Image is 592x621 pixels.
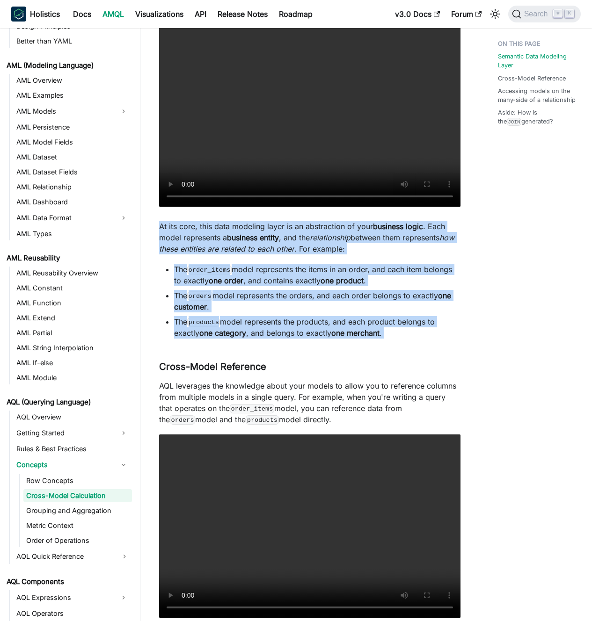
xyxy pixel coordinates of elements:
[14,35,132,48] a: Better than YAML
[115,457,132,472] button: Collapse sidebar category 'Concepts'
[498,87,577,104] a: Accessing models on the many-side of a relationship
[498,74,566,83] a: Cross-Model Reference
[446,7,487,22] a: Forum
[159,361,460,373] h3: Cross-Model Reference
[14,311,132,325] a: AML Extend
[187,318,220,327] code: products
[508,6,581,22] button: Search (Command+K)
[187,291,212,301] code: orders
[14,210,115,225] a: AML Data Format
[30,8,60,20] b: Holistics
[4,396,132,409] a: AQL (Querying Language)
[14,195,132,209] a: AML Dashboard
[14,549,132,564] a: AQL Quick Reference
[23,534,132,547] a: Order of Operations
[170,415,195,425] code: orders
[67,7,97,22] a: Docs
[159,434,460,618] video: Your browser does not support embedding video, but you can .
[14,607,132,620] a: AQL Operators
[23,474,132,487] a: Row Concepts
[14,121,132,134] a: AML Persistence
[14,356,132,369] a: AML If-else
[553,9,563,18] kbd: ⌘
[14,89,132,102] a: AML Examples
[273,7,318,22] a: Roadmap
[246,415,278,425] code: products
[14,267,132,280] a: AML Reusability Overview
[488,7,503,22] button: Switch between dark and light mode (currently light mode)
[115,210,132,225] button: Expand sidebar category 'AML Data Format'
[187,265,232,274] code: order_items
[189,7,212,22] a: API
[389,7,446,22] a: v3.0 Docs
[14,341,132,354] a: AML String Interpolation
[130,7,189,22] a: Visualizations
[14,457,115,472] a: Concepts
[498,108,577,126] a: Aside: How is theJOINgenerated?
[14,227,132,240] a: AML Types
[11,7,60,22] a: HolisticsHolistics
[14,426,115,440] a: Getting Started
[14,166,132,179] a: AML Dataset Fields
[498,52,577,70] a: Semantic Data Modeling Layer
[310,233,351,242] em: relationship
[212,7,273,22] a: Release Notes
[565,9,574,18] kbd: K
[4,252,132,265] a: AML Reusability
[14,282,132,295] a: AML Constant
[23,519,132,532] a: Metric Context
[174,290,460,312] li: The model represents the orders, and each order belongs to exactly .
[115,104,132,119] button: Expand sidebar category 'AML Models'
[14,590,115,605] a: AQL Expressions
[4,575,132,588] a: AQL Components
[14,136,132,149] a: AML Model Fields
[199,328,246,338] strong: one category
[14,74,132,87] a: AML Overview
[14,442,132,455] a: Rules & Best Practices
[115,426,132,440] button: Expand sidebar category 'Getting Started'
[159,23,460,207] video: Your browser does not support embedding video, but you can .
[14,371,132,384] a: AML Module
[227,233,279,242] strong: business entity
[174,316,460,339] li: The model represents the products, and each product belongs to exactly , and belongs to exactly .
[373,222,423,231] strong: business logic
[23,504,132,517] a: Grouping and Aggregation
[4,59,132,72] a: AML (Modeling Language)
[230,404,274,413] code: order_items
[14,326,132,339] a: AML Partial
[14,411,132,424] a: AQL Overview
[209,276,243,285] strong: one order
[115,590,132,605] button: Expand sidebar category 'AQL Expressions'
[14,104,115,119] a: AML Models
[174,264,460,286] li: The model represents the items in an order, and each item belongs to exactly , and contains exact...
[331,328,380,338] strong: one merchant
[507,118,521,126] code: JOIN
[159,221,460,254] p: At its core, this data modeling layer is an abstraction of your . Each model represents a , and t...
[521,10,554,18] span: Search
[14,151,132,164] a: AML Dataset
[321,276,364,285] strong: one product
[97,7,130,22] a: AMQL
[159,380,460,425] p: AQL leverages the knowledge about your models to allow you to reference columns from multiple mod...
[23,489,132,502] a: Cross-Model Calculation
[14,296,132,310] a: AML Function
[11,7,26,22] img: Holistics
[14,181,132,194] a: AML Relationship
